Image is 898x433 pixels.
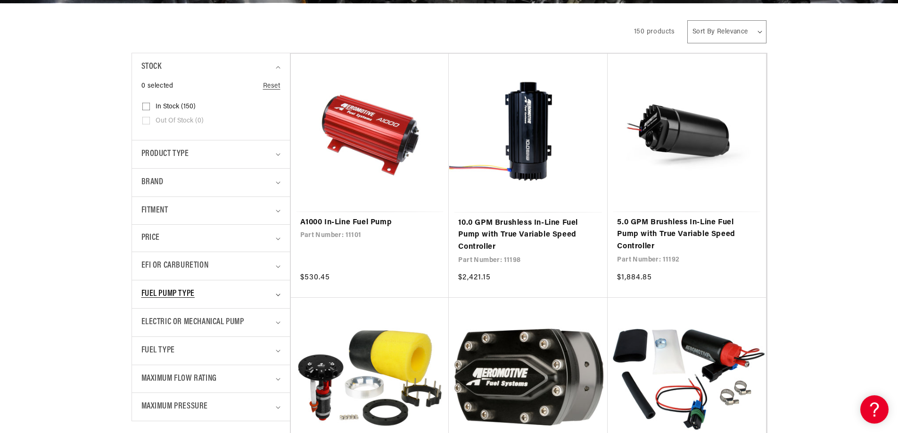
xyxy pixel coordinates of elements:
[141,337,280,365] summary: Fuel Type (0 selected)
[141,225,280,252] summary: Price
[141,204,168,218] span: Fitment
[141,147,189,161] span: Product type
[141,53,280,81] summary: Stock (0 selected)
[300,217,440,229] a: A1000 In-Line Fuel Pump
[141,252,280,280] summary: EFI or Carburetion (0 selected)
[141,316,244,329] span: Electric or Mechanical Pump
[141,365,280,393] summary: Maximum Flow Rating (0 selected)
[141,393,280,421] summary: Maximum Pressure (0 selected)
[141,309,280,336] summary: Electric or Mechanical Pump (0 selected)
[141,60,162,74] span: Stock
[156,103,196,111] span: In stock (150)
[141,140,280,168] summary: Product type (0 selected)
[141,372,217,386] span: Maximum Flow Rating
[141,400,208,414] span: Maximum Pressure
[458,217,598,253] a: 10.0 GPM Brushless In-Line Fuel Pump with True Variable Speed Controller
[141,197,280,225] summary: Fitment (0 selected)
[634,28,675,35] span: 150 products
[141,259,209,273] span: EFI or Carburetion
[141,169,280,196] summary: Brand (0 selected)
[141,287,195,301] span: Fuel Pump Type
[141,280,280,308] summary: Fuel Pump Type (0 selected)
[141,176,164,189] span: Brand
[263,81,280,91] a: Reset
[617,217,757,253] a: 5.0 GPM Brushless In-Line Fuel Pump with True Variable Speed Controller
[141,81,173,91] span: 0 selected
[141,232,160,245] span: Price
[141,344,175,358] span: Fuel Type
[156,117,204,125] span: Out of stock (0)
